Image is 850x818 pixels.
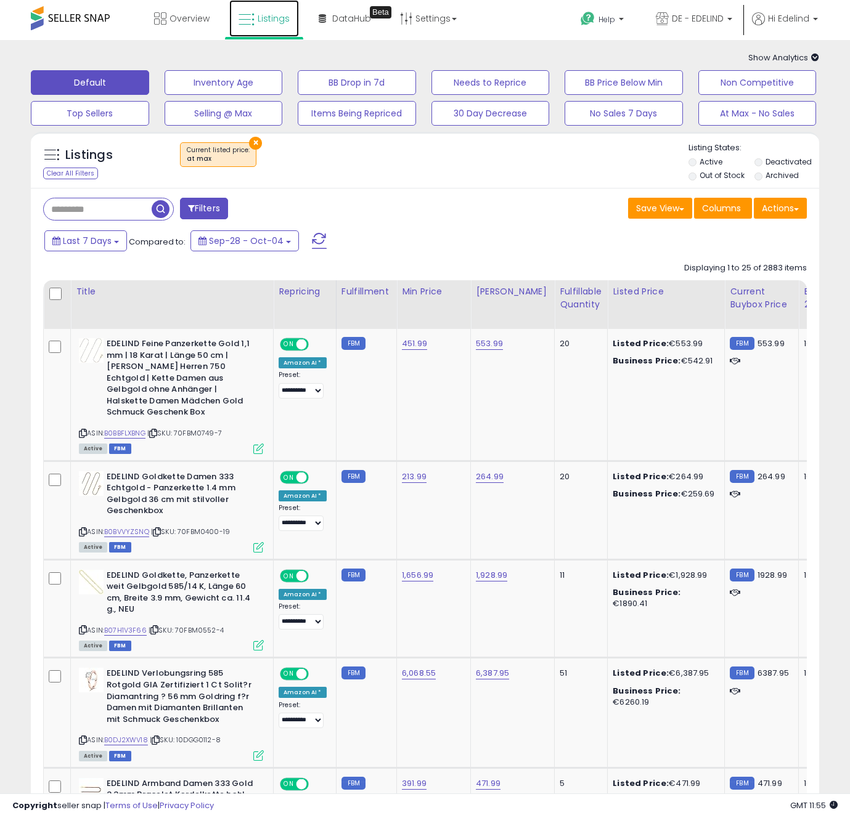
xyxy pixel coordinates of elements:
span: 6387.95 [758,667,789,679]
b: Listed Price: [613,338,669,349]
div: Amazon AI * [279,589,327,600]
div: Amazon AI * [279,687,327,698]
span: All listings currently available for purchase on Amazon [79,751,107,761]
small: FBM [730,569,754,581]
b: Listed Price: [613,471,669,482]
a: 553.99 [476,338,503,350]
a: B0DJ2XWV18 [104,735,148,745]
i: Get Help [580,11,595,26]
b: Listed Price: [613,777,669,789]
small: FBM [341,666,366,679]
label: Archived [766,170,799,180]
span: FBM [109,542,131,553]
span: Current listed price : [187,145,250,164]
div: 100% [804,338,844,349]
button: Needs to Reprice [431,70,550,95]
span: Last 7 Days [63,235,112,247]
img: 41sh-T4d9zL._SL40_.jpg [79,570,104,594]
button: Inventory Age [165,70,283,95]
button: 30 Day Decrease [431,101,550,126]
img: 41t+xU7P6DL._SL40_.jpg [79,338,104,363]
span: Help [599,14,615,25]
div: ASIN: [79,338,264,453]
div: Tooltip anchor [370,6,391,18]
label: Out of Stock [700,170,745,180]
small: FBM [730,666,754,679]
div: Repricing [279,285,331,298]
div: Preset: [279,701,327,729]
a: 6,387.95 [476,667,509,679]
div: €542.91 [613,355,715,366]
span: FBM [109,443,131,454]
b: Business Price: [613,685,680,697]
p: Listing States: [689,142,819,154]
h5: Listings [65,147,113,164]
strong: Copyright [12,800,57,811]
a: 451.99 [402,338,427,350]
div: at max [187,155,250,163]
div: Min Price [402,285,465,298]
div: 100% [804,570,844,581]
div: €471.99 [613,778,715,789]
a: B07H1V3F66 [104,625,147,636]
b: EDELIND Feine Panzerkette Gold 1,1 mm | 18 Karat | Länge 50 cm | [PERSON_NAME] Herren 750 Echtgol... [107,338,256,421]
span: ON [281,669,296,679]
button: Non Competitive [698,70,817,95]
span: OFF [307,472,327,482]
button: × [249,137,262,150]
span: OFF [307,669,327,679]
a: Hi Edelind [752,12,818,40]
span: FBM [109,751,131,761]
div: €6260.19 [613,686,715,708]
a: 1,928.99 [476,569,507,581]
div: Listed Price [613,285,719,298]
div: €553.99 [613,338,715,349]
div: ASIN: [79,570,264,650]
b: EDELIND Goldkette Damen 333 Echtgold - Panzerkette 1.4 mm Gelbgold 36 cm mit stilvoller Geschenkbox [107,471,256,520]
span: 1928.99 [758,569,787,581]
div: Fulfillment [341,285,391,298]
div: Clear All Filters [43,168,98,179]
span: Sep-28 - Oct-04 [209,235,284,247]
div: Preset: [279,602,327,630]
b: Business Price: [613,355,680,366]
small: FBM [341,470,366,483]
div: Title [76,285,268,298]
a: 391.99 [402,777,427,790]
div: 100% [804,668,844,679]
a: 471.99 [476,777,501,790]
small: FBM [730,777,754,790]
div: €1890.41 [613,587,715,609]
span: OFF [307,570,327,581]
div: Fulfillable Quantity [560,285,602,311]
span: | SKU: 70FBM0552-4 [149,625,224,635]
span: Hi Edelind [768,12,809,25]
img: 31MGGBQZinL._SL40_.jpg [79,778,104,803]
b: EDELIND Verlobungsring 585 Rotgold GIA Zertifiziert 1 Ct Solit?r Diamantring ? 56 mm Goldring f?r... [107,668,256,728]
span: 471.99 [758,777,782,789]
button: BB Price Below Min [565,70,683,95]
b: Business Price: [613,586,680,598]
div: 20 [560,471,598,482]
span: DE - EDELIND [672,12,724,25]
img: 31oINcR91zL._SL40_.jpg [79,668,104,692]
div: ASIN: [79,668,264,759]
b: Listed Price: [613,569,669,581]
div: 20 [560,338,598,349]
button: BB Drop in 7d [298,70,416,95]
b: EDELIND Goldkette, Panzerkette weit Gelbgold 585/14 K, Länge 60 cm, Breite 3.9 mm, Gewicht ca. 11... [107,570,256,618]
span: | SKU: 10DGG0112-8 [150,735,221,745]
span: FBM [109,641,131,651]
button: Save View [628,198,692,219]
a: 6,068.55 [402,667,436,679]
span: Columns [702,202,741,214]
button: Columns [694,198,752,219]
span: All listings currently available for purchase on Amazon [79,443,107,454]
span: All listings currently available for purchase on Amazon [79,542,107,553]
button: No Sales 7 Days [565,101,683,126]
div: 100% [804,471,844,482]
div: €6,387.95 [613,668,715,679]
label: Deactivated [766,156,812,167]
span: ON [281,472,296,482]
span: ON [281,779,296,790]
